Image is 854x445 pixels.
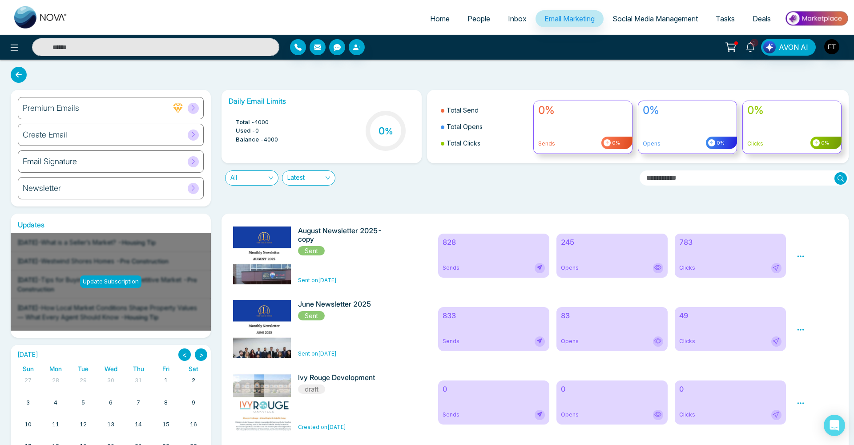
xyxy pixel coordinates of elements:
[195,348,207,361] button: >
[131,363,146,374] a: Thursday
[820,139,829,147] span: 0%
[236,135,264,144] span: Balance -
[536,10,604,27] a: Email Marketing
[824,415,845,436] div: Open Intercom Messenger
[24,396,32,409] a: August 3, 2025
[679,238,781,247] h6: 783
[604,10,707,27] a: Social Media Management
[467,14,490,23] span: People
[229,97,415,105] h6: Daily Email Limits
[11,221,211,229] h6: Updates
[443,311,545,320] h6: 833
[14,396,42,418] td: August 3, 2025
[23,374,33,387] a: July 27, 2025
[107,396,114,409] a: August 6, 2025
[23,103,79,113] h6: Premium Emails
[298,246,325,255] span: Sent
[287,171,330,185] span: Latest
[21,363,36,374] a: Sunday
[561,385,663,393] h6: 0
[78,418,89,431] a: August 12, 2025
[611,139,620,147] span: 0%
[23,418,33,431] a: August 10, 2025
[125,396,152,418] td: August 7, 2025
[643,104,732,117] h4: 0%
[561,337,579,345] span: Opens
[180,374,207,396] td: August 2, 2025
[459,10,499,27] a: People
[105,374,116,387] a: July 30, 2025
[23,157,77,166] h6: Email Signature
[298,373,395,382] h6: Ivy Rouge Development
[763,41,776,53] img: Lead Flow
[715,139,725,147] span: 0%
[23,130,67,140] h6: Create Email
[298,300,395,308] h6: June Newsletter 2025
[133,418,144,431] a: August 14, 2025
[69,374,97,396] td: July 29, 2025
[80,396,87,409] a: August 5, 2025
[255,126,259,135] span: 0
[740,39,761,54] a: 1
[135,396,142,409] a: August 7, 2025
[443,264,459,272] span: Sends
[443,337,459,345] span: Sends
[753,14,771,23] span: Deals
[443,238,545,247] h6: 828
[103,363,119,374] a: Wednesday
[441,135,528,151] li: Total Clicks
[385,126,393,137] span: %
[744,10,780,27] a: Deals
[612,14,698,23] span: Social Media Management
[190,396,197,409] a: August 9, 2025
[508,14,527,23] span: Inbox
[180,418,207,440] td: August 16, 2025
[254,118,269,127] span: 4000
[761,39,816,56] button: AVON AI
[561,238,663,247] h6: 245
[679,264,695,272] span: Clicks
[80,275,141,288] div: Update Subscription
[264,135,278,144] span: 4000
[133,374,144,387] a: July 31, 2025
[14,418,42,440] td: August 10, 2025
[441,118,528,135] li: Total Opens
[784,8,849,28] img: Market-place.gif
[824,39,839,54] img: User Avatar
[42,418,69,440] td: August 11, 2025
[50,374,61,387] a: July 28, 2025
[152,396,180,418] td: August 8, 2025
[441,102,528,118] li: Total Send
[50,418,61,431] a: August 11, 2025
[97,418,125,440] td: August 13, 2025
[561,411,579,419] span: Opens
[679,385,781,393] h6: 0
[230,171,273,185] span: All
[298,384,325,394] span: draft
[42,374,69,396] td: July 28, 2025
[14,374,42,396] td: July 27, 2025
[97,396,125,418] td: August 6, 2025
[152,418,180,440] td: August 15, 2025
[180,396,207,418] td: August 9, 2025
[538,104,628,117] h4: 0%
[679,311,781,320] h6: 49
[430,14,450,23] span: Home
[707,10,744,27] a: Tasks
[187,363,200,374] a: Saturday
[747,104,837,117] h4: 0%
[105,418,116,431] a: August 13, 2025
[716,14,735,23] span: Tasks
[538,140,628,148] p: Sends
[298,277,337,283] span: Sent on [DATE]
[42,396,69,418] td: August 4, 2025
[379,125,393,137] h3: 0
[499,10,536,27] a: Inbox
[188,418,199,431] a: August 16, 2025
[161,363,171,374] a: Friday
[69,396,97,418] td: August 5, 2025
[561,264,579,272] span: Opens
[14,351,38,359] h2: [DATE]
[750,39,758,47] span: 1
[69,418,97,440] td: August 12, 2025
